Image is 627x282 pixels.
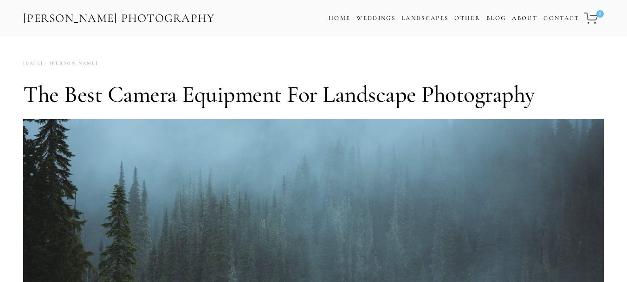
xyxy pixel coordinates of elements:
h1: The Best Camera Equipment for Landscape Photography [23,80,604,108]
a: About [512,12,537,25]
time: [DATE] [23,57,43,70]
a: 0 items in cart [583,7,605,29]
span: 0 [596,10,604,18]
a: Contact [543,12,579,25]
a: Home [329,12,350,25]
a: Landscapes [401,14,448,22]
a: [PERSON_NAME] [43,57,98,70]
a: Blog [486,12,506,25]
a: Other [454,14,480,22]
a: [PERSON_NAME] Photography [22,8,216,29]
a: Weddings [356,14,395,22]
